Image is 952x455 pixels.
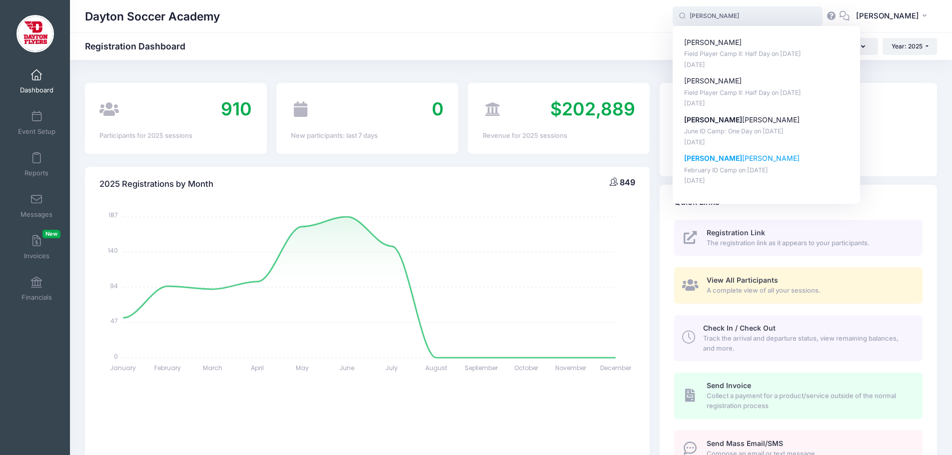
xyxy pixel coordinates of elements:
[707,439,783,448] span: Send Mass Email/SMS
[684,115,849,125] p: [PERSON_NAME]
[251,364,264,372] tspan: April
[707,381,751,390] span: Send Invoice
[21,293,52,302] span: Financials
[684,99,849,108] p: [DATE]
[24,169,48,177] span: Reports
[684,138,849,147] p: [DATE]
[109,211,118,219] tspan: 187
[426,364,448,372] tspan: August
[432,98,444,120] span: 0
[85,5,220,28] h1: Dayton Soccer Academy
[684,166,849,175] p: February ID Camp on [DATE]
[684,153,849,164] p: [PERSON_NAME]
[892,42,923,50] span: Year: 2025
[13,271,60,306] a: Financials
[296,364,309,372] tspan: May
[111,317,118,325] tspan: 47
[707,276,778,284] span: View All Participants
[684,127,849,136] p: June ID Camp: One Day on [DATE]
[620,177,635,187] span: 849
[203,364,222,372] tspan: March
[110,281,118,290] tspan: 94
[108,246,118,255] tspan: 140
[13,105,60,140] a: Event Setup
[703,334,911,353] span: Track the arrival and departure status, view remaining balances, and more.
[684,49,849,59] p: Field Player Camp II: Half Day on [DATE]
[221,98,252,120] span: 910
[465,364,498,372] tspan: September
[18,127,55,136] span: Event Setup
[674,315,923,361] a: Check In / Check Out Track the arrival and departure status, view remaining balances, and more.
[850,5,937,28] button: [PERSON_NAME]
[99,170,213,198] h4: 2025 Registrations by Month
[13,230,60,265] a: InvoicesNew
[555,364,587,372] tspan: November
[883,38,937,55] button: Year: 2025
[673,6,823,26] input: Search by First Name, Last Name, or Email...
[13,188,60,223] a: Messages
[340,364,355,372] tspan: June
[674,220,923,256] a: Registration Link The registration link as it appears to your participants.
[42,230,60,238] span: New
[684,176,849,186] p: [DATE]
[707,238,911,248] span: The registration link as it appears to your participants.
[684,115,742,124] strong: [PERSON_NAME]
[155,364,181,372] tspan: February
[684,76,849,86] p: [PERSON_NAME]
[483,131,635,141] div: Revenue for 2025 sessions
[20,210,52,219] span: Messages
[703,324,776,332] span: Check In / Check Out
[550,98,635,120] span: $202,889
[386,364,398,372] tspan: July
[707,391,911,411] span: Collect a payment for a product/service outside of the normal registration process
[856,10,919,21] span: [PERSON_NAME]
[85,41,194,51] h1: Registration Dashboard
[684,37,849,48] p: [PERSON_NAME]
[707,286,911,296] span: A complete view of all your sessions.
[99,131,252,141] div: Participants for 2025 sessions
[684,88,849,98] p: Field Player Camp II: Half Day on [DATE]
[13,64,60,99] a: Dashboard
[110,364,136,372] tspan: January
[13,147,60,182] a: Reports
[114,352,118,360] tspan: 0
[24,252,49,260] span: Invoices
[600,364,632,372] tspan: December
[674,267,923,304] a: View All Participants A complete view of all your sessions.
[514,364,539,372] tspan: October
[16,15,54,52] img: Dayton Soccer Academy
[684,60,849,70] p: [DATE]
[707,228,765,237] span: Registration Link
[20,86,53,94] span: Dashboard
[291,131,443,141] div: New participants: last 7 days
[674,373,923,419] a: Send Invoice Collect a payment for a product/service outside of the normal registration process
[684,154,742,162] strong: [PERSON_NAME]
